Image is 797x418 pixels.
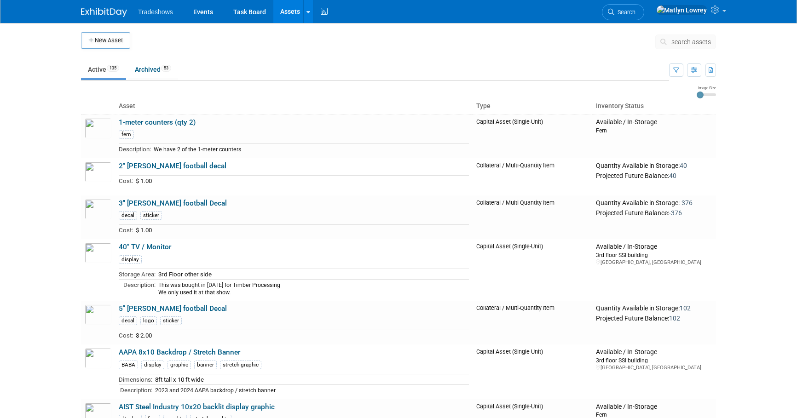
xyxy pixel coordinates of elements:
[155,376,204,383] span: 8ft tall x 10 ft wide
[697,85,716,91] div: Image Size
[119,211,137,220] div: decal
[596,118,712,126] div: Available / In-Storage
[81,61,126,78] a: Active135
[140,211,162,220] div: sticker
[119,330,133,341] td: Cost:
[119,348,240,356] a: AAPA 8x10 Backdrop / Stretch Banner
[119,130,134,139] div: fern
[596,162,712,170] div: Quantity Available in Storage:
[596,259,712,266] div: [GEOGRAPHIC_DATA], [GEOGRAPHIC_DATA]
[119,385,152,395] td: Description:
[81,32,130,49] button: New Asset
[167,361,191,369] div: graphic
[138,8,173,16] span: Tradeshows
[669,209,682,217] span: -376
[473,344,592,399] td: Capital Asset (Single-Unit)
[154,146,469,153] div: We have 2 of the 1-meter counters
[119,271,156,278] span: Storage Area:
[596,199,712,207] div: Quantity Available in Storage:
[119,255,142,264] div: display
[119,403,275,411] a: AIST Steel Industry 10x20 backlit display graphic
[107,65,119,72] span: 135
[656,5,707,15] img: Matlyn Lowrey
[133,330,469,341] td: $ 2.00
[119,243,171,251] a: 40" TV / Monitor
[119,280,156,297] td: Description:
[119,225,133,235] td: Cost:
[194,361,217,369] div: banner
[115,98,473,114] th: Asset
[128,61,178,78] a: Archived53
[473,239,592,301] td: Capital Asset (Single-Unit)
[119,144,151,155] td: Description:
[133,225,469,235] td: $ 1.00
[119,176,133,186] td: Cost:
[596,348,712,356] div: Available / In-Storage
[473,195,592,239] td: Collateral / Multi-Quantity Item
[473,98,592,114] th: Type
[669,315,680,322] span: 102
[680,199,693,206] span: -376
[669,172,676,179] span: 40
[81,8,127,17] img: ExhibitDay
[473,301,592,344] td: Collateral / Multi-Quantity Item
[596,364,712,371] div: [GEOGRAPHIC_DATA], [GEOGRAPHIC_DATA]
[119,162,226,170] a: 2" [PERSON_NAME] football decal
[140,316,157,325] div: logo
[119,316,137,325] div: decal
[596,126,712,134] div: Fern
[160,316,182,325] div: sticker
[161,65,171,72] span: 53
[614,9,635,16] span: Search
[596,251,712,259] div: 3rd floor SSI building
[141,361,164,369] div: display
[596,304,712,313] div: Quantity Available in Storage:
[596,403,712,411] div: Available / In-Storage
[473,114,592,158] td: Capital Asset (Single-Unit)
[473,158,592,195] td: Collateral / Multi-Quantity Item
[671,38,711,46] span: search assets
[133,176,469,186] td: $ 1.00
[119,361,138,369] div: BABA
[119,304,227,313] a: 5" [PERSON_NAME] football Decal
[680,162,687,169] span: 40
[602,4,644,20] a: Search
[596,356,712,364] div: 3rd floor SSI building
[655,34,716,49] button: search assets
[596,243,712,251] div: Available / In-Storage
[156,269,469,280] td: 3rd Floor other side
[119,374,152,385] td: Dimensions:
[119,118,196,126] a: 1-meter counters (qty 2)
[158,282,469,296] div: This was bought in [DATE] for Timber Processing We only used it at that show.
[119,199,227,207] a: 3" [PERSON_NAME] football Decal
[155,387,469,394] div: 2023 and 2024 AAPA backdrop / stretch banner
[680,304,691,312] span: 102
[596,170,712,180] div: Projected Future Balance:
[596,207,712,218] div: Projected Future Balance:
[596,313,712,323] div: Projected Future Balance:
[220,361,261,369] div: stretch graphic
